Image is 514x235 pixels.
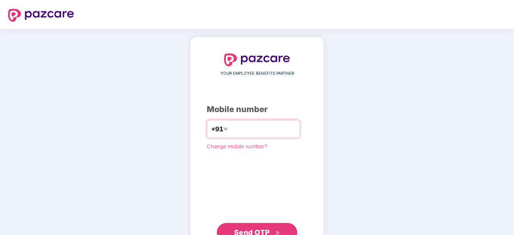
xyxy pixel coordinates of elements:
img: logo [8,9,74,22]
span: +91 [211,124,223,134]
span: YOUR EMPLOYEE BENEFITS PARTNER [220,70,294,77]
img: logo [224,53,290,66]
a: Change mobile number? [207,143,267,149]
div: Mobile number [207,103,307,116]
span: down [223,127,228,131]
